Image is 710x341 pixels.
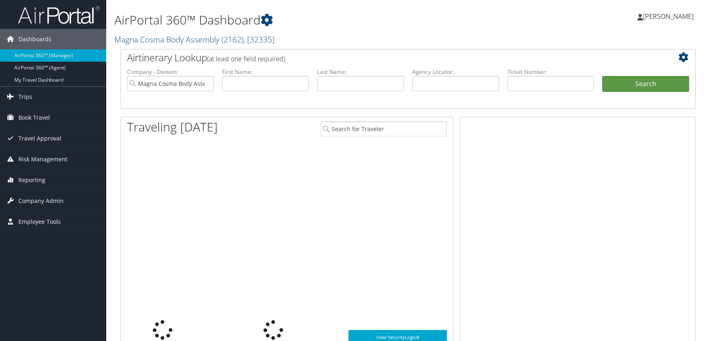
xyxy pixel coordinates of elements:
[637,4,702,29] a: [PERSON_NAME]
[207,54,285,63] span: (at least one field required)
[412,68,499,76] label: Agency Locator:
[18,191,64,211] span: Company Admin
[18,128,61,149] span: Travel Approval
[317,68,404,76] label: Last Name:
[127,68,214,76] label: Company - Division:
[114,34,275,45] a: Magna Cosma Body Assembly
[18,87,32,107] span: Trips
[221,34,243,45] span: ( 2162 )
[114,11,506,29] h1: AirPortal 360™ Dashboard
[18,107,50,128] span: Book Travel
[222,68,309,76] label: First Name:
[321,121,447,136] input: Search for Traveler
[18,29,51,49] span: Dashboards
[643,12,694,21] span: [PERSON_NAME]
[18,170,45,190] span: Reporting
[127,51,641,65] h2: Airtinerary Lookup
[243,34,275,45] span: , [ 32335 ]
[602,76,689,92] button: Search
[18,5,100,25] img: airportal-logo.png
[127,118,218,136] h1: Traveling [DATE]
[18,212,61,232] span: Employee Tools
[18,149,67,169] span: Risk Management
[507,68,594,76] label: Ticket Number:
